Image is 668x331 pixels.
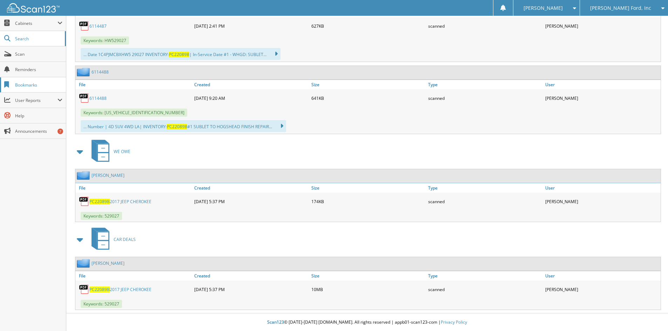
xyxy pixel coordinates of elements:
[114,149,130,154] span: WE OWE
[87,138,130,165] a: WE OWE
[79,284,89,295] img: PDF.png
[75,80,193,89] a: File
[81,212,122,220] span: Keywords: 529027
[193,19,310,33] div: [DATE] 2:41 PM
[544,271,661,281] a: User
[193,183,310,193] a: Created
[15,82,62,88] span: Bookmarks
[58,129,63,134] div: 7
[89,199,151,205] a: PC22089B2017 JEEP CHEROKEE
[310,282,427,296] div: 10MB
[544,194,661,208] div: [PERSON_NAME]
[15,113,62,119] span: Help
[426,80,544,89] a: Type
[590,6,651,10] span: [PERSON_NAME] Ford, Inc
[544,91,661,105] div: [PERSON_NAME]
[77,68,92,76] img: folder2.png
[92,172,124,178] a: [PERSON_NAME]
[310,80,427,89] a: Size
[193,282,310,296] div: [DATE] 5:37 PM
[15,128,62,134] span: Announcements
[426,91,544,105] div: scanned
[89,287,110,292] span: PC22089B
[92,260,124,266] a: [PERSON_NAME]
[92,69,109,75] a: 6114488
[310,91,427,105] div: 641KB
[89,287,151,292] a: PC22089B2017 JEEP CHEROKEE
[81,109,187,117] span: Keywords: [US_VEHICLE_IDENTIFICATION_NUMBER]
[193,271,310,281] a: Created
[544,282,661,296] div: [PERSON_NAME]
[310,19,427,33] div: 627KB
[89,95,107,101] a: 6114488
[7,3,60,13] img: scan123-logo-white.svg
[79,21,89,31] img: PDF.png
[310,271,427,281] a: Size
[15,36,61,42] span: Search
[544,19,661,33] div: [PERSON_NAME]
[524,6,563,10] span: [PERSON_NAME]
[15,67,62,73] span: Reminders
[15,51,62,57] span: Scan
[114,236,136,242] span: CAR DEALS
[75,183,193,193] a: File
[81,36,129,44] span: Keywords: HW529027
[77,259,92,268] img: folder2.png
[193,194,310,208] div: [DATE] 5:37 PM
[267,319,284,325] span: Scan123
[89,199,110,205] span: PC22089B
[79,196,89,207] img: PDF.png
[544,183,661,193] a: User
[310,194,427,208] div: 174KB
[426,194,544,208] div: scanned
[426,282,544,296] div: scanned
[193,91,310,105] div: [DATE] 9:20 AM
[441,319,467,325] a: Privacy Policy
[310,183,427,193] a: Size
[77,171,92,180] img: folder2.png
[167,124,187,130] span: PC22089B
[544,80,661,89] a: User
[15,20,58,26] span: Cabinets
[89,23,107,29] a: 6114487
[426,19,544,33] div: scanned
[81,300,122,308] span: Keywords: 529027
[75,271,193,281] a: File
[81,48,281,60] div: ... Date 1C4PJMCBXHW5 29027 INVENTORY: | In-Service Date #1 - WHGD: SUBLET...
[87,226,136,253] a: CAR DEALS
[169,51,189,57] span: PC22089B
[426,271,544,281] a: Type
[426,183,544,193] a: Type
[193,80,310,89] a: Created
[15,97,58,103] span: User Reports
[79,93,89,103] img: PDF.png
[81,120,286,132] div: ... Number | 4D SUV 4WD LA| INVENTORY: #1 SUBLET TO HOGSHEAD FINISH REPAIR...
[66,314,668,331] div: © [DATE]-[DATE] [DOMAIN_NAME]. All rights reserved | appb01-scan123-com |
